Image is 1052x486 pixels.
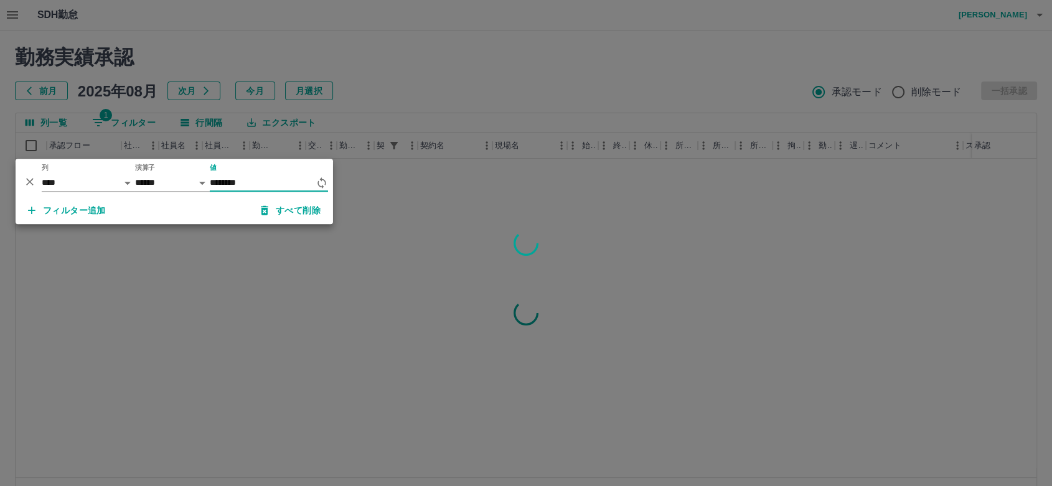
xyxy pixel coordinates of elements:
button: 削除 [21,172,39,191]
button: フィルター追加 [18,199,116,222]
button: すべて削除 [251,199,331,222]
label: 値 [210,163,217,172]
label: 列 [42,163,49,172]
label: 演算子 [135,163,155,172]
